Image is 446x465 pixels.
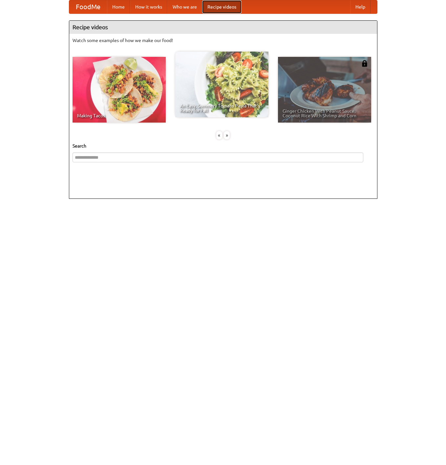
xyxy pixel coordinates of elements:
a: Making Tacos [73,57,166,123]
a: FoodMe [69,0,107,13]
a: How it works [130,0,167,13]
div: » [224,131,230,139]
a: Who we are [167,0,202,13]
a: Recipe videos [202,0,242,13]
div: « [216,131,222,139]
a: Help [350,0,371,13]
img: 483408.png [361,60,368,67]
a: An Easy, Summery Tomato Pasta That's Ready for Fall [175,52,268,117]
span: An Easy, Summery Tomato Pasta That's Ready for Fall [180,104,264,113]
span: Making Tacos [77,113,161,118]
h5: Search [73,143,374,149]
a: Home [107,0,130,13]
p: Watch some examples of how we make our food! [73,37,374,44]
h4: Recipe videos [69,21,377,34]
